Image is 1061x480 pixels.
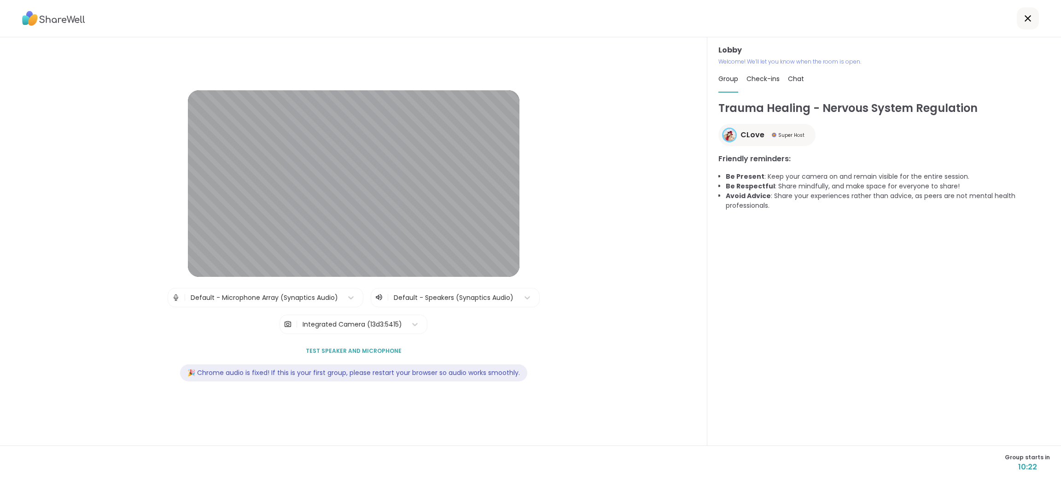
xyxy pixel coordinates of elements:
h3: Friendly reminders: [718,153,1050,164]
span: CLove [740,129,764,140]
b: Be Respectful [726,181,775,191]
div: Default - Microphone Array (Synaptics Audio) [191,293,338,303]
span: | [296,315,298,334]
button: Test speaker and microphone [302,341,405,361]
h3: Lobby [718,45,1050,56]
li: : Share mindfully, and make space for everyone to share! [726,181,1050,191]
span: | [387,292,389,303]
span: | [184,288,186,307]
img: Super Host [772,133,776,137]
img: ShareWell Logo [22,8,85,29]
h1: Trauma Healing - Nervous System Regulation [718,100,1050,117]
b: Be Present [726,172,764,181]
span: Check-ins [746,74,780,83]
img: Microphone [172,288,180,307]
img: CLove [723,129,735,141]
img: Camera [284,315,292,334]
span: Group [718,74,738,83]
p: Welcome! We’ll let you know when the room is open. [718,58,1050,66]
span: 10:22 [1005,462,1050,473]
span: Test speaker and microphone [306,347,402,355]
li: : Share your experiences rather than advice, as peers are not mental health professionals. [726,191,1050,211]
div: 🎉 Chrome audio is fixed! If this is your first group, please restart your browser so audio works ... [180,364,527,381]
a: CLoveCLoveSuper HostSuper Host [718,124,816,146]
li: : Keep your camera on and remain visible for the entire session. [726,172,1050,181]
b: Avoid Advice [726,191,771,200]
span: Chat [788,74,804,83]
div: Integrated Camera (13d3:5415) [303,320,402,329]
span: Group starts in [1005,453,1050,462]
span: Super Host [778,132,804,139]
